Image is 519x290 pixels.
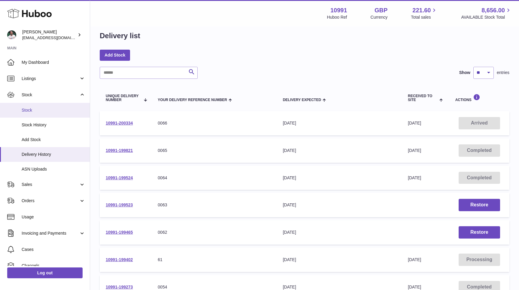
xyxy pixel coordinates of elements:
span: [DATE] [408,121,421,125]
a: 10991-199821 [106,148,133,153]
div: Actions [455,94,503,102]
span: [DATE] [408,285,421,289]
a: 10991-199465 [106,230,133,235]
span: Received to Site [408,94,438,102]
span: Unique Delivery Number [106,94,141,102]
div: Currency [371,14,388,20]
div: 61 [158,257,271,263]
span: 8,656.00 [481,6,505,14]
div: 0054 [158,284,271,290]
div: 0062 [158,230,271,235]
div: [DATE] [283,284,396,290]
span: Your Delivery Reference Number [158,98,227,102]
span: Sales [22,182,79,187]
label: Show [459,70,470,76]
span: Invoicing and Payments [22,230,79,236]
div: [DATE] [283,257,396,263]
h1: Delivery list [100,31,140,41]
a: 221.60 Total sales [411,6,438,20]
div: [PERSON_NAME] [22,29,76,41]
a: 10991-199524 [106,175,133,180]
button: Restore [459,226,500,239]
span: Cases [22,247,85,252]
div: Huboo Ref [327,14,347,20]
span: entries [497,70,509,76]
span: Total sales [411,14,438,20]
div: [DATE] [283,175,396,181]
div: [DATE] [283,148,396,153]
a: 8,656.00 AVAILABLE Stock Total [461,6,512,20]
span: [DATE] [408,175,421,180]
a: Add Stock [100,50,130,60]
span: Stock [22,92,79,98]
div: [DATE] [283,120,396,126]
span: Channels [22,263,85,269]
span: Add Stock [22,137,85,143]
div: 0066 [158,120,271,126]
button: Restore [459,199,500,211]
strong: GBP [375,6,387,14]
div: 0065 [158,148,271,153]
span: Usage [22,214,85,220]
a: 10991-199273 [106,285,133,289]
img: timshieff@gmail.com [7,30,16,39]
div: 0063 [158,202,271,208]
strong: 10991 [330,6,347,14]
span: Delivery Expected [283,98,321,102]
span: 221.60 [412,6,431,14]
div: [DATE] [283,230,396,235]
span: [EMAIL_ADDRESS][DOMAIN_NAME] [22,35,88,40]
span: My Dashboard [22,60,85,65]
span: Delivery History [22,152,85,157]
a: 10991-199523 [106,202,133,207]
div: [DATE] [283,202,396,208]
span: Stock [22,107,85,113]
span: [DATE] [408,148,421,153]
span: [DATE] [408,257,421,262]
div: 0064 [158,175,271,181]
a: 10991-200334 [106,121,133,125]
a: Log out [7,267,83,278]
span: Orders [22,198,79,204]
span: ASN Uploads [22,166,85,172]
a: 10991-199402 [106,257,133,262]
span: AVAILABLE Stock Total [461,14,512,20]
span: Listings [22,76,79,82]
span: Stock History [22,122,85,128]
